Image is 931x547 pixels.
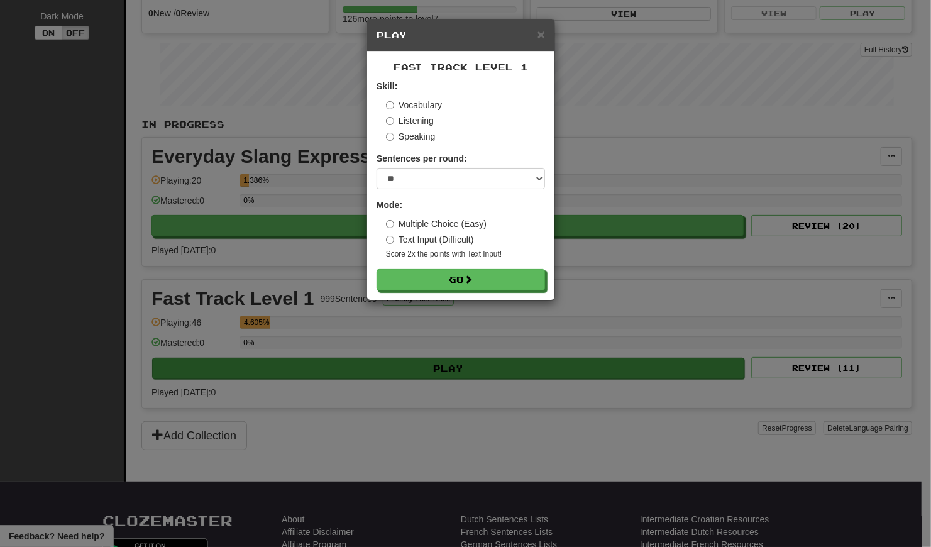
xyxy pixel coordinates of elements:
input: Listening [386,117,394,125]
input: Vocabulary [386,101,394,109]
label: Listening [386,114,434,127]
strong: Skill: [377,81,397,91]
span: Fast Track Level 1 [394,62,528,72]
label: Multiple Choice (Easy) [386,218,487,230]
label: Text Input (Difficult) [386,233,474,246]
h5: Play [377,29,545,41]
input: Multiple Choice (Easy) [386,220,394,228]
small: Score 2x the points with Text Input ! [386,249,545,260]
button: Close [537,28,545,41]
span: × [537,27,545,41]
input: Text Input (Difficult) [386,236,394,244]
label: Speaking [386,130,435,143]
label: Sentences per round: [377,152,467,165]
button: Go [377,269,545,290]
strong: Mode: [377,200,402,210]
input: Speaking [386,133,394,141]
label: Vocabulary [386,99,442,111]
